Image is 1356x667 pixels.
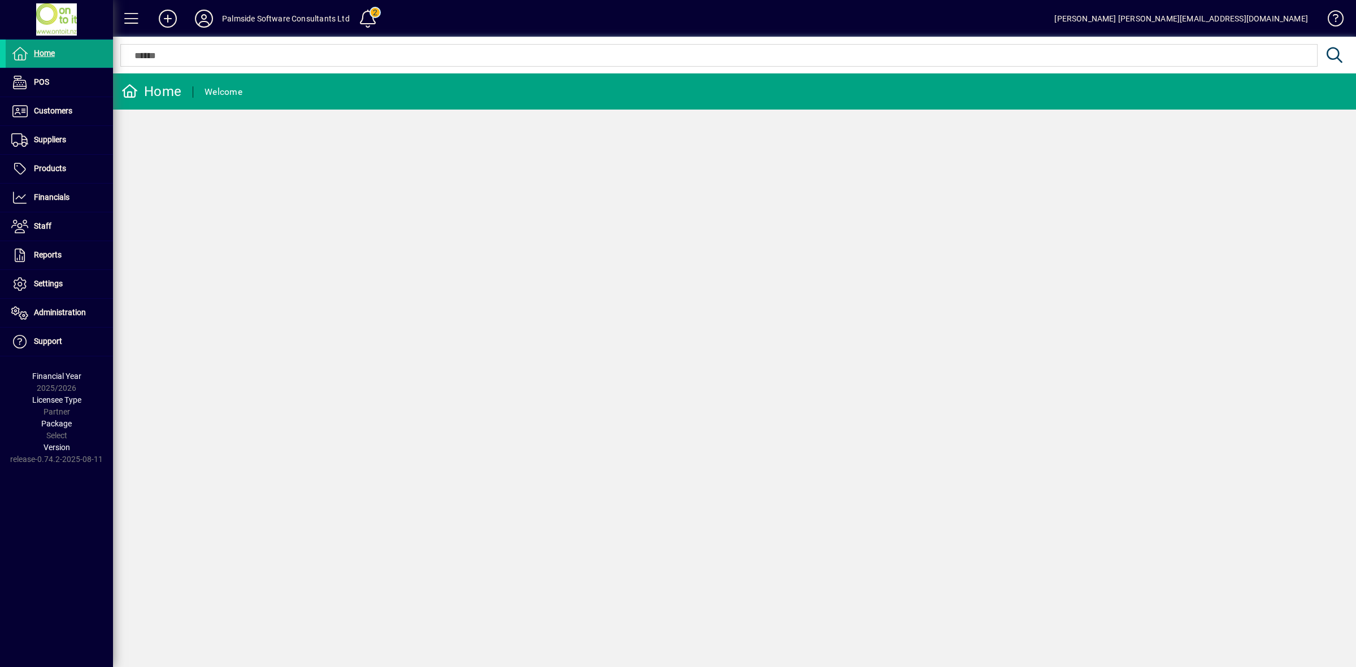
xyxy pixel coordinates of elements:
[34,106,72,115] span: Customers
[32,372,81,381] span: Financial Year
[1319,2,1342,39] a: Knowledge Base
[6,155,113,183] a: Products
[1054,10,1308,28] div: [PERSON_NAME] [PERSON_NAME][EMAIL_ADDRESS][DOMAIN_NAME]
[34,164,66,173] span: Products
[6,68,113,97] a: POS
[34,193,69,202] span: Financials
[121,82,181,101] div: Home
[150,8,186,29] button: Add
[44,443,70,452] span: Version
[186,8,222,29] button: Profile
[34,49,55,58] span: Home
[41,419,72,428] span: Package
[6,241,113,269] a: Reports
[34,77,49,86] span: POS
[34,221,51,230] span: Staff
[6,328,113,356] a: Support
[34,135,66,144] span: Suppliers
[6,299,113,327] a: Administration
[34,337,62,346] span: Support
[6,212,113,241] a: Staff
[34,308,86,317] span: Administration
[32,395,81,404] span: Licensee Type
[6,184,113,212] a: Financials
[6,270,113,298] a: Settings
[205,83,242,101] div: Welcome
[6,126,113,154] a: Suppliers
[34,279,63,288] span: Settings
[6,97,113,125] a: Customers
[222,10,350,28] div: Palmside Software Consultants Ltd
[34,250,62,259] span: Reports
